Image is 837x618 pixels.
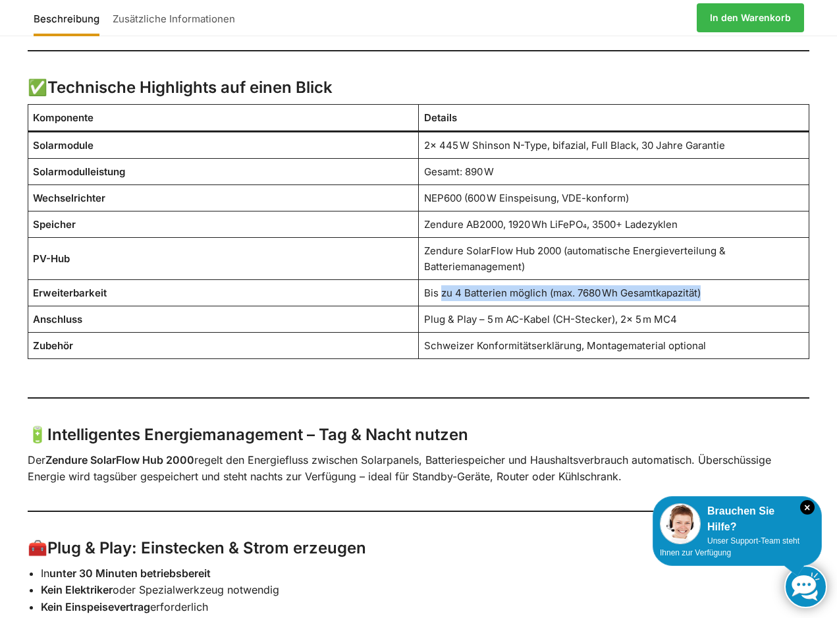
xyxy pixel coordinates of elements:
[419,306,809,333] td: Plug & Play – 5 m AC-Kabel (CH-Stecker), 2× 5 m MC4
[41,583,113,596] strong: Kein Elektriker
[41,582,809,599] li: oder Spezialwerkzeug notwendig
[660,503,815,535] div: Brauchen Sie Hilfe?
[33,252,70,265] strong: PV-Hub
[419,333,809,359] td: Schweizer Konformitätserklärung, Montagematerial optional
[419,105,809,132] th: Details
[28,424,809,447] h3: 🔋
[33,313,82,325] strong: Anschluss
[41,599,809,616] li: erforderlich
[419,211,809,238] td: Zendure AB2000, 1920 Wh LiFePO₄, 3500+ Ladezyklen
[28,452,809,486] p: Der regelt den Energiefluss zwischen Solarpanels, Batteriespeicher und Haushaltsverbrauch automat...
[419,280,809,306] td: Bis zu 4 Batterien möglich (max. 7680 Wh Gesamtkapazität)
[33,287,107,299] strong: Erweiterbarkeit
[660,503,701,544] img: Customer service
[33,192,105,204] strong: Wechselrichter
[28,105,418,132] th: Komponente
[41,565,809,582] li: In
[28,537,809,560] h3: 🧰
[41,600,150,613] strong: Kein Einspeisevertrag
[45,453,194,466] strong: Zendure SolarFlow Hub 2000
[47,425,468,444] strong: Intelligentes Energiemanagement – Tag & Nacht nutzen
[47,538,366,557] strong: Plug & Play: Einstecken & Strom erzeugen
[419,132,809,159] td: 2× 445 W Shinson N-Type, bifazial, Full Black, 30 Jahre Garantie
[419,159,809,185] td: Gesamt: 890 W
[419,185,809,211] td: NEP600 (600 W Einspeisung, VDE-konform)
[33,165,125,178] strong: Solarmodulleistung
[419,238,809,280] td: Zendure SolarFlow Hub 2000 (automatische Energieverteilung & Batteriemanagement)
[800,500,815,515] i: Schließen
[49,567,211,580] strong: unter 30 Minuten betriebsbereit
[33,139,94,152] strong: Solarmodule
[660,536,799,557] span: Unser Support-Team steht Ihnen zur Verfügung
[33,218,76,231] strong: Speicher
[28,76,809,99] h3: ✅
[33,339,73,352] strong: Zubehör
[47,78,333,97] strong: Technische Highlights auf einen Blick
